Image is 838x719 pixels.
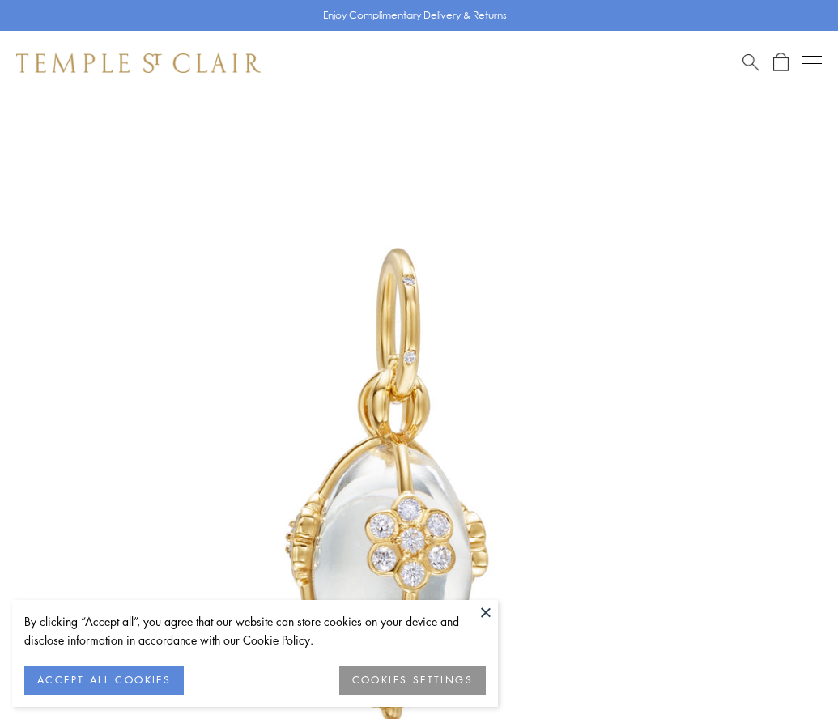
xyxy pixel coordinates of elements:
[339,666,486,695] button: COOKIES SETTINGS
[16,53,261,73] img: Temple St. Clair
[742,53,759,73] a: Search
[323,7,507,23] p: Enjoy Complimentary Delivery & Returns
[802,53,822,73] button: Open navigation
[773,53,789,73] a: Open Shopping Bag
[24,666,184,695] button: ACCEPT ALL COOKIES
[24,612,486,649] div: By clicking “Accept all”, you agree that our website can store cookies on your device and disclos...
